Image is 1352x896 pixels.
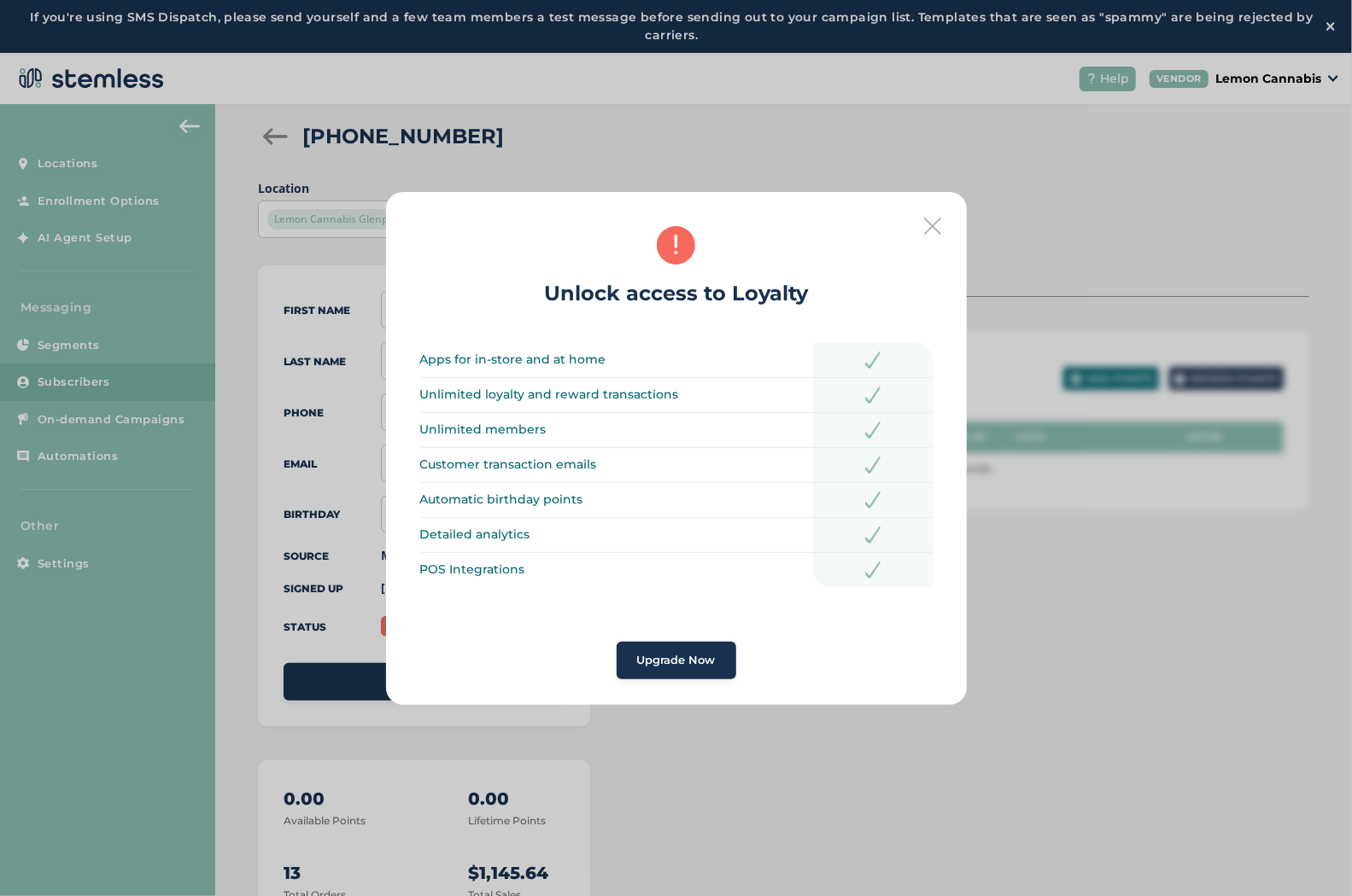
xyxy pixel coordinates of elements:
label: Unlimited members [420,422,813,438]
img: icon-alert-36bd8290.svg [657,226,695,265]
label: Unlimited loyalty and reward transactions [420,387,813,403]
label: Detailed analytics [420,527,813,543]
h2: Unlock access to Loyalty [544,278,808,309]
label: Automatic birthday points [420,492,813,508]
span: Upgrade Now [637,652,716,669]
label: POS Integrations [420,561,813,578]
label: Customer transaction emails [420,457,813,473]
label: Apps for in-store and at home [420,352,813,368]
button: Upgrade Now [617,642,736,679]
iframe: Chat Widget [1267,814,1352,896]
